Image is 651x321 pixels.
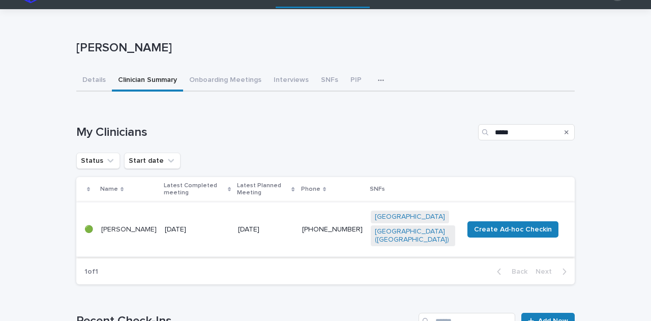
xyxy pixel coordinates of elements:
tr: 🟢[PERSON_NAME][DATE][DATE][PHONE_NUMBER][GEOGRAPHIC_DATA] [GEOGRAPHIC_DATA] ([GEOGRAPHIC_DATA]) C... [76,202,575,256]
input: Search [478,124,575,140]
button: Start date [124,153,181,169]
button: PIP [344,70,368,92]
span: Next [536,268,558,275]
button: Clinician Summary [112,70,183,92]
p: [PERSON_NAME] [76,41,571,55]
a: [PHONE_NUMBER] [302,226,363,233]
span: Back [506,268,527,275]
a: [GEOGRAPHIC_DATA] [375,213,445,221]
p: 1 of 1 [76,259,106,284]
button: Interviews [268,70,315,92]
p: SNFs [370,184,385,195]
button: Back [489,267,531,276]
button: Next [531,267,575,276]
p: 🟢 [84,225,93,234]
p: Name [100,184,118,195]
p: Phone [301,184,320,195]
p: [PERSON_NAME] [101,225,157,234]
button: SNFs [315,70,344,92]
button: Details [76,70,112,92]
h1: My Clinicians [76,125,474,140]
p: [DATE] [238,225,294,234]
button: Status [76,153,120,169]
p: [DATE] [165,225,230,234]
button: Create Ad-hoc Checkin [467,221,558,238]
a: [GEOGRAPHIC_DATA] ([GEOGRAPHIC_DATA]) [375,227,451,245]
p: Latest Completed meeting [164,180,225,199]
p: Latest Planned Meeting [237,180,289,199]
span: Create Ad-hoc Checkin [474,224,552,235]
button: Onboarding Meetings [183,70,268,92]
